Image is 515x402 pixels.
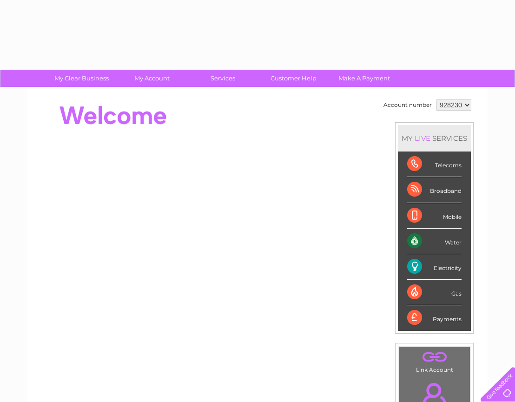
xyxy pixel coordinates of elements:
[407,152,462,177] div: Telecoms
[407,177,462,203] div: Broadband
[255,70,332,87] a: Customer Help
[398,125,471,152] div: MY SERVICES
[407,254,462,280] div: Electricity
[398,346,470,376] td: Link Account
[407,203,462,229] div: Mobile
[185,70,261,87] a: Services
[407,280,462,305] div: Gas
[407,229,462,254] div: Water
[43,70,120,87] a: My Clear Business
[326,70,403,87] a: Make A Payment
[413,134,432,143] div: LIVE
[114,70,191,87] a: My Account
[407,305,462,330] div: Payments
[381,97,434,113] td: Account number
[401,349,468,365] a: .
